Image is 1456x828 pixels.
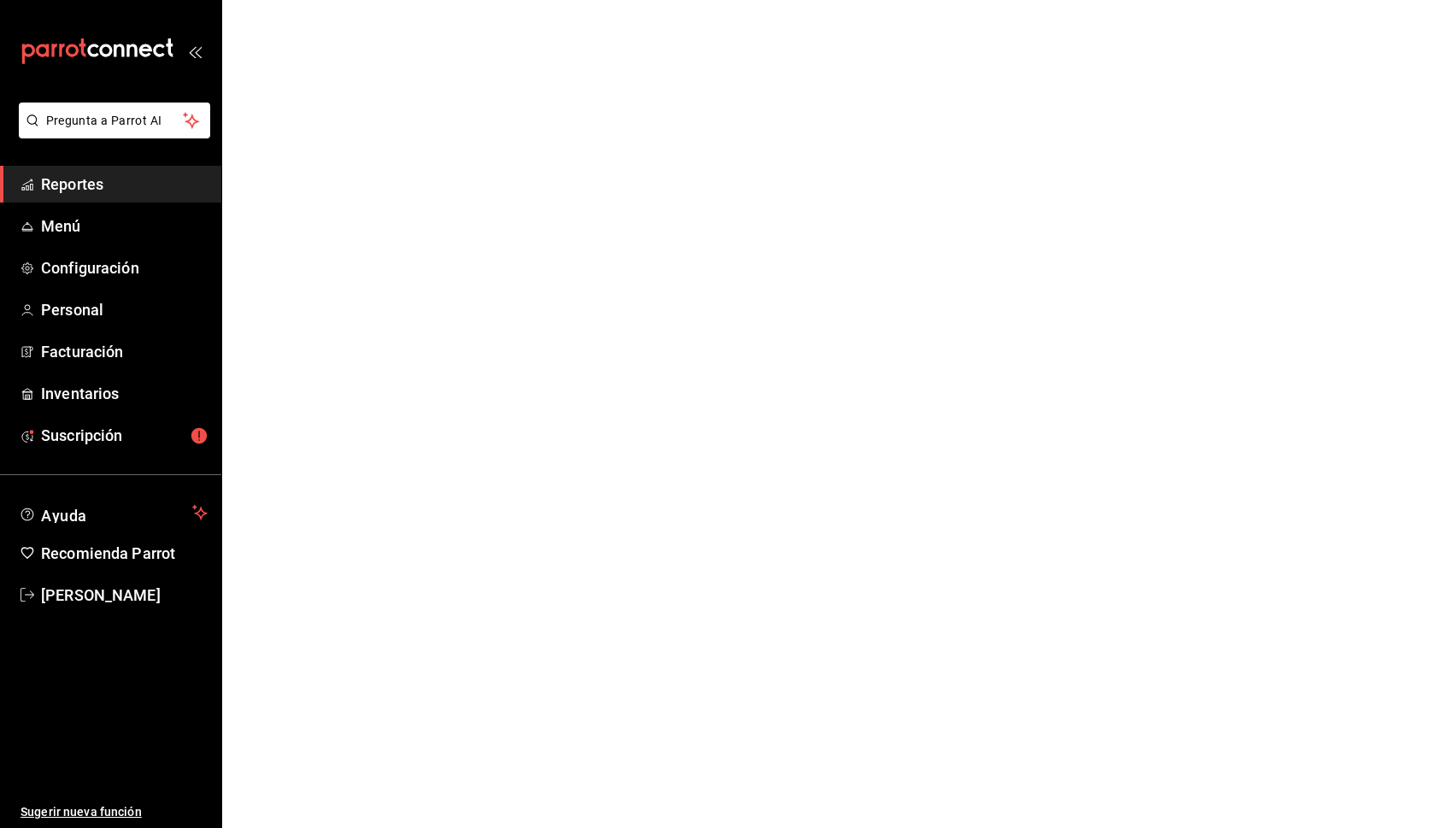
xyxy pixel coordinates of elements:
[41,340,208,363] span: Facturación
[41,584,208,607] span: [PERSON_NAME]
[12,124,210,142] a: Pregunta a Parrot AI
[41,542,208,565] span: Recomienda Parrot
[46,112,184,130] span: Pregunta a Parrot AI
[41,256,208,279] span: Configuración
[41,173,208,196] span: Reportes
[41,214,208,238] span: Menú
[21,803,208,821] span: Sugerir nueva función
[188,44,202,58] button: open_drawer_menu
[41,382,208,405] span: Inventarios
[41,424,208,447] span: Suscripción
[41,502,185,523] span: Ayuda
[41,298,208,321] span: Personal
[19,103,210,138] button: Pregunta a Parrot AI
